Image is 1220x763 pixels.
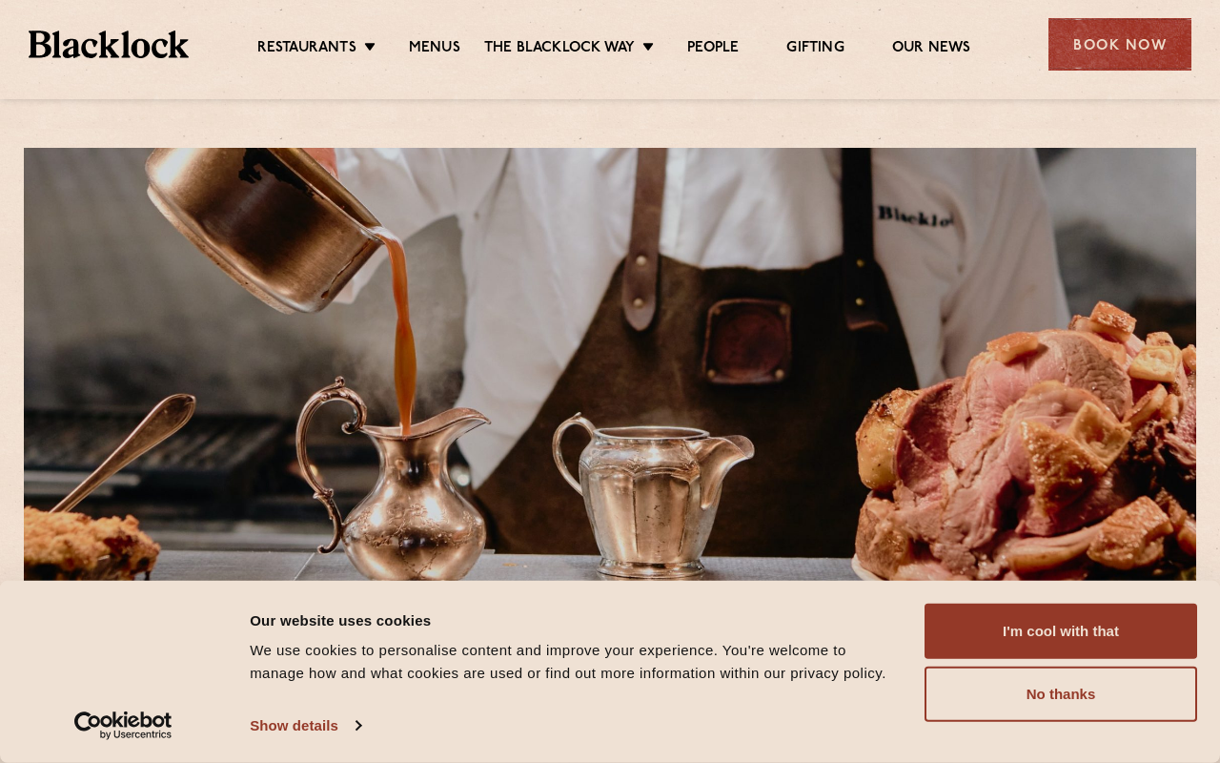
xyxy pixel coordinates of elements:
a: Usercentrics Cookiebot - opens in a new window [40,711,207,740]
a: People [687,39,739,60]
div: Our website uses cookies [250,608,903,631]
div: We use cookies to personalise content and improve your experience. You're welcome to manage how a... [250,639,903,685]
a: Restaurants [257,39,356,60]
button: I'm cool with that [925,604,1197,659]
a: Our News [892,39,971,60]
img: BL_Textured_Logo-footer-cropped.svg [29,31,189,57]
a: The Blacklock Way [484,39,635,60]
a: Gifting [786,39,844,60]
button: No thanks [925,667,1197,722]
a: Show details [250,711,360,740]
a: Menus [409,39,460,60]
div: Book Now [1048,18,1191,71]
